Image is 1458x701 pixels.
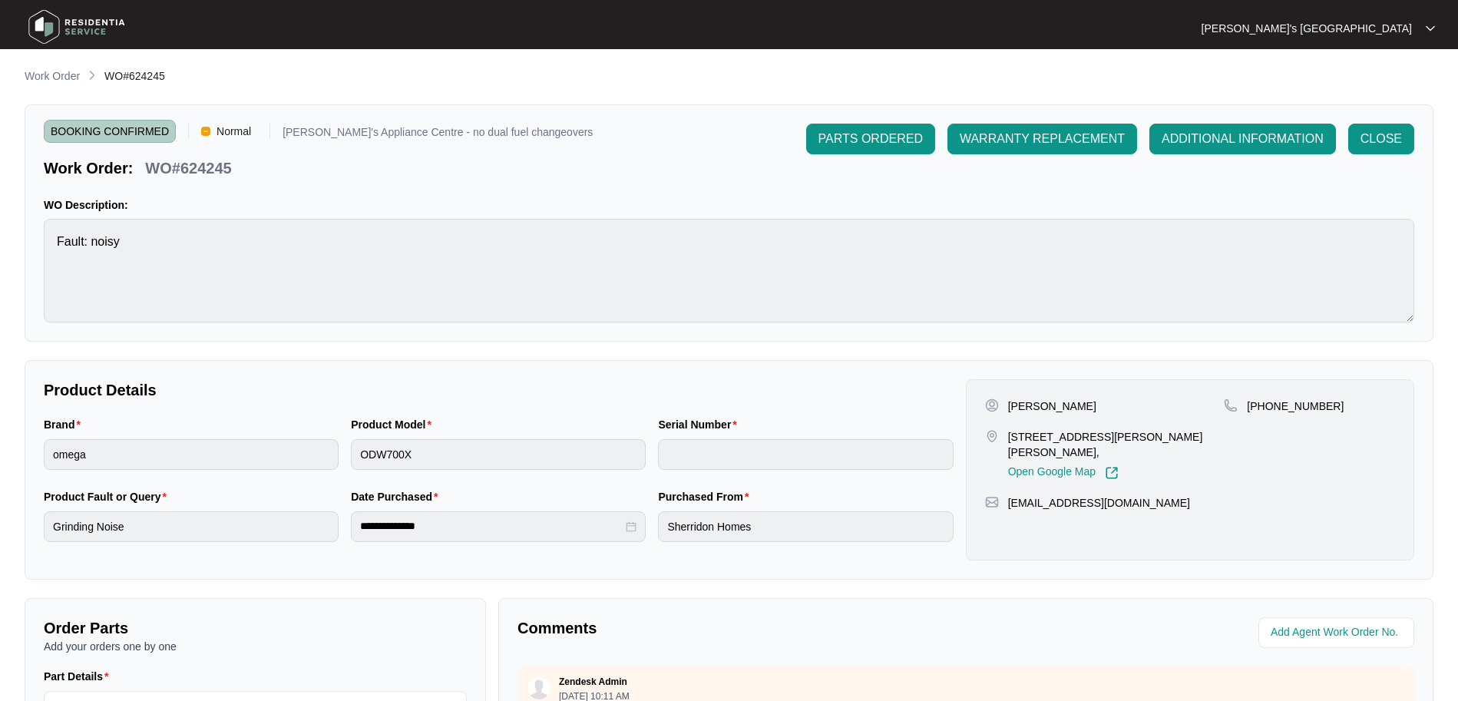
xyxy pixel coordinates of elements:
input: Product Fault or Query [44,511,339,542]
button: CLOSE [1348,124,1414,154]
img: chevron-right [86,69,98,81]
p: Work Order [25,68,80,84]
input: Date Purchased [360,518,623,534]
p: [EMAIL_ADDRESS][DOMAIN_NAME] [1008,495,1190,511]
span: Normal [210,120,257,143]
p: [PHONE_NUMBER] [1247,398,1344,414]
a: Open Google Map [1008,466,1119,480]
a: Work Order [21,68,83,85]
textarea: Fault: noisy [44,219,1414,322]
input: Add Agent Work Order No. [1271,623,1405,642]
p: WO#624245 [145,157,231,179]
p: Add your orders one by one [44,639,467,654]
input: Serial Number [658,439,953,470]
img: Vercel Logo [201,127,210,136]
label: Part Details [44,669,115,684]
label: Brand [44,417,87,432]
button: ADDITIONAL INFORMATION [1149,124,1336,154]
span: BOOKING CONFIRMED [44,120,176,143]
button: PARTS ORDERED [806,124,935,154]
p: Zendesk Admin [559,676,627,688]
p: Comments [517,617,955,639]
input: Brand [44,439,339,470]
p: [STREET_ADDRESS][PERSON_NAME][PERSON_NAME], [1008,429,1225,460]
button: WARRANTY REPLACEMENT [947,124,1137,154]
span: WARRANTY REPLACEMENT [960,130,1125,148]
input: Purchased From [658,511,953,542]
img: user-pin [985,398,999,412]
img: map-pin [985,495,999,509]
img: map-pin [985,429,999,443]
input: Product Model [351,439,646,470]
p: WO Description: [44,197,1414,213]
span: WO#624245 [104,70,165,82]
label: Serial Number [658,417,742,432]
label: Date Purchased [351,489,444,504]
p: Order Parts [44,617,467,639]
img: user.svg [527,676,550,699]
span: CLOSE [1360,130,1402,148]
img: dropdown arrow [1426,25,1435,32]
p: Work Order: [44,157,133,179]
span: ADDITIONAL INFORMATION [1162,130,1324,148]
label: Product Fault or Query [44,489,173,504]
img: Link-External [1105,466,1119,480]
p: [PERSON_NAME]'s Appliance Centre - no dual fuel changeovers [283,127,593,143]
p: Product Details [44,379,954,401]
span: PARTS ORDERED [818,130,923,148]
p: [PERSON_NAME] [1008,398,1096,414]
img: residentia service logo [23,4,131,50]
img: map-pin [1224,398,1238,412]
p: [DATE] 10:11 AM [559,692,630,701]
label: Product Model [351,417,438,432]
p: [PERSON_NAME]'s [GEOGRAPHIC_DATA] [1202,21,1412,36]
label: Purchased From [658,489,755,504]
